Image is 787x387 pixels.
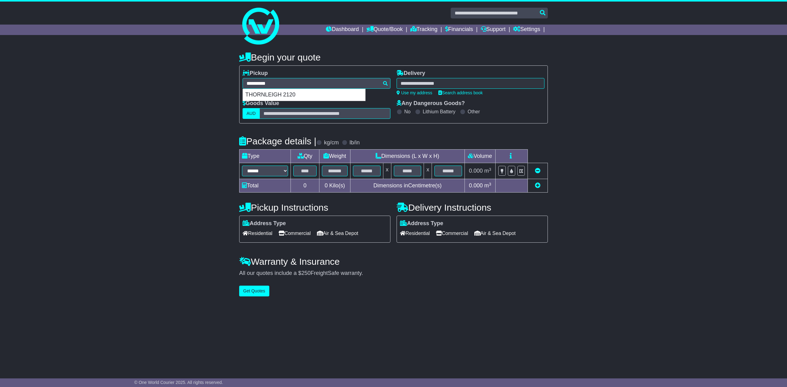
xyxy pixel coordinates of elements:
[513,25,540,35] a: Settings
[535,168,540,174] a: Remove this item
[319,150,350,163] td: Weight
[445,25,473,35] a: Financials
[239,270,548,277] div: All our quotes include a $ FreightSafe warranty.
[397,90,432,95] a: Use my address
[400,220,443,227] label: Address Type
[438,90,483,95] a: Search address book
[350,150,465,163] td: Dimensions (L x W x H)
[366,25,403,35] a: Quote/Book
[397,70,425,77] label: Delivery
[317,229,358,238] span: Air & Sea Depot
[397,202,548,213] h4: Delivery Instructions
[350,179,465,193] td: Dimensions in Centimetre(s)
[291,179,319,193] td: 0
[239,286,269,296] button: Get Quotes
[468,109,480,115] label: Other
[326,25,359,35] a: Dashboard
[469,168,483,174] span: 0.000
[350,139,360,146] label: lb/in
[404,109,410,115] label: No
[243,100,279,107] label: Goods Value
[484,182,491,189] span: m
[239,179,291,193] td: Total
[239,256,548,267] h4: Warranty & Insurance
[423,109,456,115] label: Lithium Battery
[239,52,548,62] h4: Begin your quote
[279,229,310,238] span: Commercial
[243,89,365,101] div: THORNLEIGH 2120
[324,139,339,146] label: kg/cm
[424,163,432,179] td: x
[400,229,430,238] span: Residential
[484,168,491,174] span: m
[383,163,391,179] td: x
[469,182,483,189] span: 0.000
[325,182,328,189] span: 0
[243,70,268,77] label: Pickup
[291,150,319,163] td: Qty
[243,229,272,238] span: Residential
[239,136,316,146] h4: Package details |
[489,167,491,172] sup: 3
[535,182,540,189] a: Add new item
[397,100,465,107] label: Any Dangerous Goods?
[239,150,291,163] td: Type
[243,78,390,89] typeahead: Please provide city
[489,182,491,186] sup: 3
[239,202,390,213] h4: Pickup Instructions
[243,220,286,227] label: Address Type
[474,229,516,238] span: Air & Sea Depot
[243,108,260,119] label: AUD
[319,179,350,193] td: Kilo(s)
[481,25,506,35] a: Support
[436,229,468,238] span: Commercial
[134,380,223,385] span: © One World Courier 2025. All rights reserved.
[301,270,310,276] span: 250
[410,25,437,35] a: Tracking
[465,150,495,163] td: Volume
